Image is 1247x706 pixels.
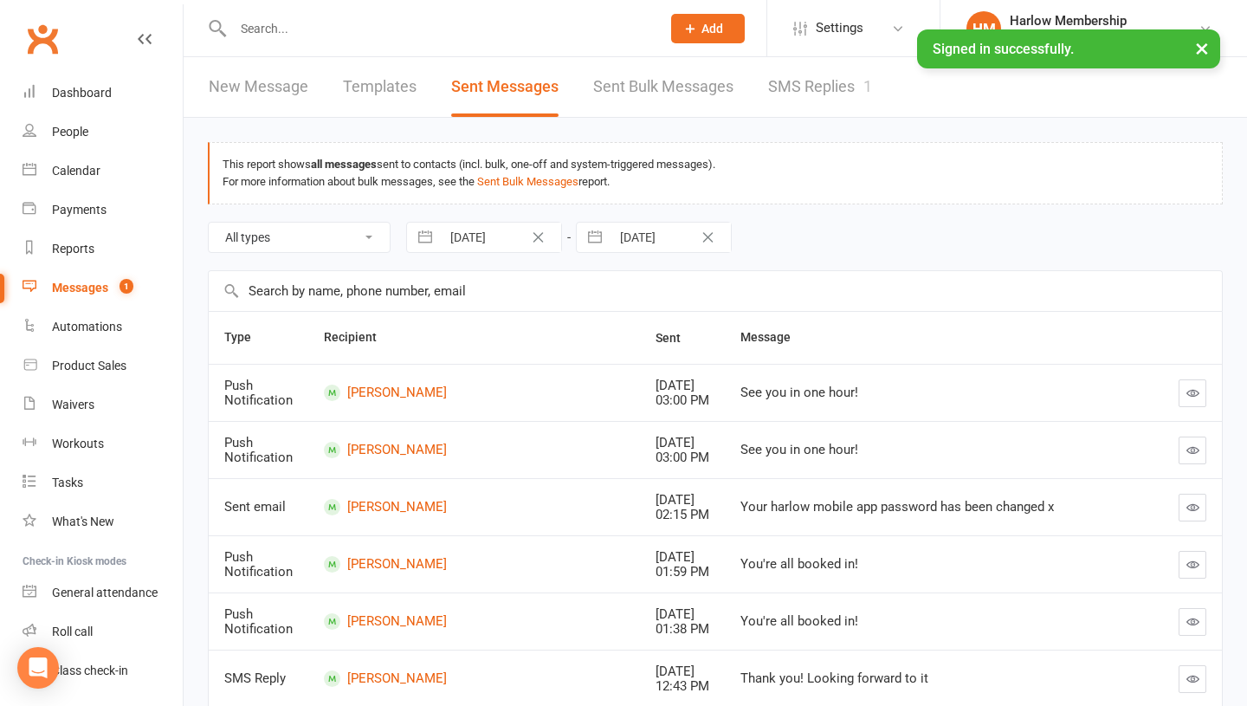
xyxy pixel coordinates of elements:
a: General attendance kiosk mode [23,573,183,612]
a: Sent Bulk Messages [477,175,578,188]
a: Reports [23,230,183,269]
a: Waivers [23,385,183,424]
div: 02:15 PM [656,508,709,522]
div: You're all booked in! [740,557,1122,572]
span: Settings [816,9,863,48]
a: [PERSON_NAME] [324,499,624,515]
div: 01:59 PM [656,565,709,580]
div: Open Intercom Messenger [17,647,59,689]
a: Dashboard [23,74,183,113]
span: Signed in successfully. [933,41,1074,57]
a: Clubworx [21,17,64,61]
a: Payments [23,191,183,230]
div: Automations [52,320,122,334]
div: Sent email [224,500,293,515]
a: Workouts [23,424,183,463]
a: Product Sales [23,347,183,385]
div: HM [966,11,1001,46]
div: [DATE] [656,493,709,508]
a: New Message [209,57,308,117]
input: Search by name, phone number, email [209,271,1222,311]
div: Push Notification [224,550,293,579]
div: This report shows sent to contacts (incl. bulk, one-off and system-triggered messages). [223,156,1209,173]
input: Search... [228,16,649,41]
button: Clear Date [693,227,723,248]
div: You're all booked in! [740,614,1122,629]
div: Push Notification [224,436,293,464]
div: Harlow Hot Yoga, Pilates and Barre [1010,29,1199,44]
div: 1 [863,77,872,95]
a: Tasks [23,463,183,502]
span: Add [701,22,723,36]
div: People [52,125,88,139]
div: 03:00 PM [656,393,709,408]
div: [DATE] [656,550,709,565]
div: See you in one hour! [740,443,1122,457]
a: Class kiosk mode [23,651,183,690]
th: Message [725,312,1138,364]
a: What's New [23,502,183,541]
div: Push Notification [224,607,293,636]
a: Messages 1 [23,269,183,308]
button: Sent [656,327,700,348]
div: Harlow Membership [1010,13,1199,29]
span: Sent [656,331,700,345]
a: Roll call [23,612,183,651]
div: Payments [52,203,107,217]
div: Your harlow mobile app password has been changed x [740,500,1122,515]
div: Dashboard [52,86,112,100]
a: [PERSON_NAME] [324,670,624,687]
div: 01:38 PM [656,622,709,637]
th: Type [209,312,308,364]
input: To [611,223,731,252]
div: [DATE] [656,379,709,393]
input: From [441,223,561,252]
div: [DATE] [656,664,709,679]
a: [PERSON_NAME] [324,385,624,401]
div: General attendance [52,586,158,599]
div: Push Notification [224,379,293,407]
div: Thank you! Looking forward to it [740,671,1122,686]
div: Waivers [52,398,94,411]
th: Recipient [308,312,640,364]
div: Roll call [52,625,93,638]
div: Workouts [52,437,104,450]
span: 1 [120,279,133,294]
div: 03:00 PM [656,450,709,465]
button: Add [671,14,745,43]
div: Class check-in [52,664,128,677]
a: Sent Messages [451,57,559,117]
a: SMS Replies1 [768,57,872,117]
a: [PERSON_NAME] [324,556,624,573]
div: Messages [52,281,108,295]
div: See you in one hour! [740,385,1122,400]
div: What's New [52,515,114,528]
button: × [1186,29,1218,67]
div: Reports [52,242,94,256]
div: Product Sales [52,359,126,372]
a: People [23,113,183,152]
a: [PERSON_NAME] [324,613,624,630]
div: Tasks [52,476,83,489]
a: Automations [23,308,183,347]
strong: all messages [311,158,377,171]
a: Calendar [23,152,183,191]
div: 12:43 PM [656,679,709,694]
div: [DATE] [656,436,709,450]
div: For more information about bulk messages, see the report. [223,173,1209,191]
button: Clear Date [523,227,553,248]
div: SMS Reply [224,671,293,686]
a: Templates [343,57,417,117]
a: Sent Bulk Messages [593,57,733,117]
div: Calendar [52,164,100,178]
a: [PERSON_NAME] [324,442,624,458]
div: [DATE] [656,607,709,622]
